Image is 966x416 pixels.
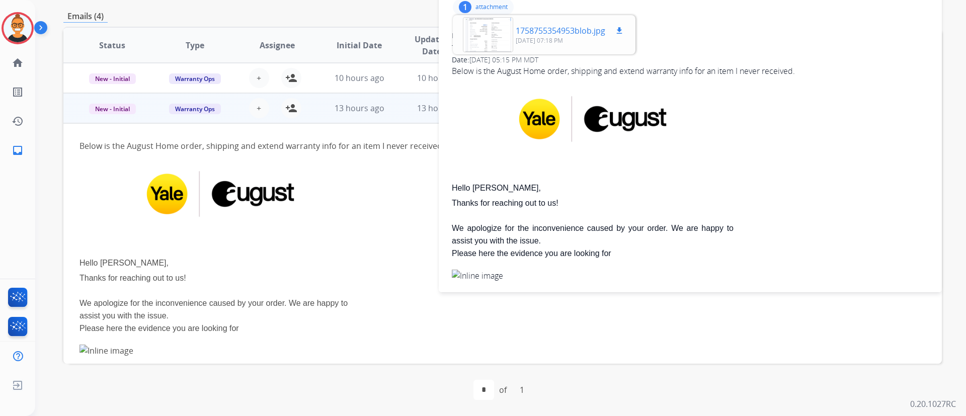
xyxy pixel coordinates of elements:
[459,1,471,13] div: 1
[79,259,169,267] span: Hello [PERSON_NAME],
[79,345,482,357] img: Inline image
[512,380,532,400] div: 1
[249,98,269,118] button: +
[285,72,297,84] mat-icon: person_add
[516,37,625,45] p: [DATE] 07:18 PM
[169,73,221,84] span: Warranty Ops
[169,104,221,114] span: Warranty Ops
[452,184,541,192] span: Hello [PERSON_NAME],
[12,115,24,127] mat-icon: history
[499,384,507,396] div: of
[910,398,956,410] p: 0.20.1027RC
[99,39,125,51] span: Status
[475,3,508,11] p: attachment
[89,104,136,114] span: New - Initial
[452,199,734,258] span: Thanks for reaching out to us! We apologize for the inconvenience caused by your order. We are ha...
[257,72,261,84] span: +
[186,39,204,51] span: Type
[452,65,929,77] div: Below is the August Home order, shipping and extend warranty info for an item I never received.
[249,68,269,88] button: +
[409,33,455,57] span: Updated Date
[89,73,136,84] span: New - Initial
[452,55,929,65] div: Date:
[469,55,538,64] span: [DATE] 05:15 PM MDT
[516,25,605,37] p: 1758755354953blob.jpg
[615,26,624,35] mat-icon: download
[517,89,668,149] img: 7bb900de585f9bfaf0d66374111fdd22.png
[12,86,24,98] mat-icon: list_alt
[452,43,929,53] div: To:
[12,57,24,69] mat-icon: home
[417,72,467,84] span: 10 hours ago
[337,39,382,51] span: Initial Date
[63,10,108,23] p: Emails (4)
[145,164,296,224] img: 7bb900de585f9bfaf0d66374111fdd22.png
[285,102,297,114] mat-icon: person_add
[79,140,761,152] div: Below is the August Home order, shipping and extend warranty info for an item I never received.
[260,39,295,51] span: Assignee
[335,72,384,84] span: 10 hours ago
[4,14,32,42] img: avatar
[257,102,261,114] span: +
[12,144,24,156] mat-icon: inbox
[417,103,467,114] span: 13 hours ago
[79,274,348,332] span: Thanks for reaching out to us! We apologize for the inconvenience caused by your order. We are ha...
[452,31,929,41] div: From:
[335,103,384,114] span: 13 hours ago
[452,270,854,282] img: Inline image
